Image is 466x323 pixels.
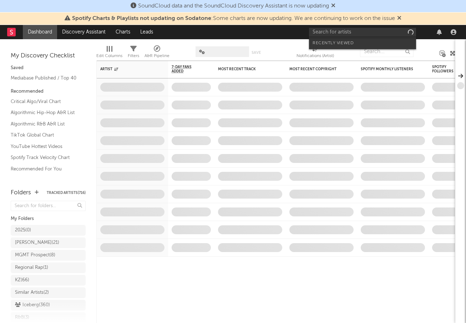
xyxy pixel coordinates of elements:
a: [PERSON_NAME](21) [11,237,86,248]
input: Search... [360,46,414,57]
div: KZ ( 66 ) [15,276,29,284]
div: Spotify Monthly Listeners [361,67,414,71]
div: A&R Pipeline [145,43,169,63]
div: My Discovery Checklist [11,52,86,60]
div: R&B ( 3 ) [15,313,29,322]
div: Notifications (Artist) [297,52,334,60]
a: Charts [111,25,135,39]
a: KZ(66) [11,275,86,286]
a: R&B(3) [11,312,86,323]
span: SoundCloud data and the SoundCloud Discovery Assistant is now updating [138,3,329,9]
div: Artist [100,67,154,71]
button: Tracked Artists(716) [47,191,86,195]
a: Regional Rap(1) [11,262,86,273]
a: TikTok Global Chart [11,131,78,139]
div: 2025 ( 0 ) [15,226,31,235]
div: A&R Pipeline [145,52,169,60]
a: Algorithmic R&B A&R List [11,120,78,128]
div: Edit Columns [96,43,122,63]
div: Filters [128,43,139,63]
div: Notifications (Artist) [297,43,334,63]
div: Regional Rap ( 1 ) [15,263,48,272]
a: Discovery Assistant [57,25,111,39]
a: Leads [135,25,158,39]
a: YouTube Hottest Videos [11,143,78,150]
button: Save [252,51,261,55]
span: Spotify Charts & Playlists not updating on Sodatone [72,16,211,21]
span: : Some charts are now updating. We are continuing to work on the issue [72,16,395,21]
span: Dismiss [331,3,335,9]
div: Filters [128,52,139,60]
div: Edit Columns [96,52,122,60]
div: Recommended [11,87,86,96]
a: Iceberg(360) [11,300,86,311]
a: MGMT Prospect(8) [11,250,86,261]
div: Folders [11,189,31,197]
div: My Folders [11,215,86,223]
input: Search for folders... [11,201,86,211]
div: Recently Viewed [313,39,412,47]
a: Dashboard [23,25,57,39]
a: 2025(0) [11,225,86,236]
input: Search for artists [309,28,416,37]
div: MGMT Prospect ( 8 ) [15,251,55,260]
a: Mediabase Published / Top 40 [11,74,78,82]
a: Critical Algo/Viral Chart [11,98,78,106]
div: Spotify Followers [432,65,457,73]
div: Similar Artists ( 2 ) [15,288,49,297]
span: 7-Day Fans Added [172,65,200,73]
a: Algorithmic Hip-Hop A&R List [11,109,78,117]
div: Saved [11,64,86,72]
div: [PERSON_NAME] ( 21 ) [15,239,59,247]
a: Recommended For You [11,165,78,173]
a: Similar Artists(2) [11,287,86,298]
a: Spotify Track Velocity Chart [11,154,78,161]
div: Most Recent Track [218,67,272,71]
div: Most Recent Copyright [289,67,343,71]
span: Dismiss [397,16,401,21]
div: Iceberg ( 360 ) [15,301,50,309]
